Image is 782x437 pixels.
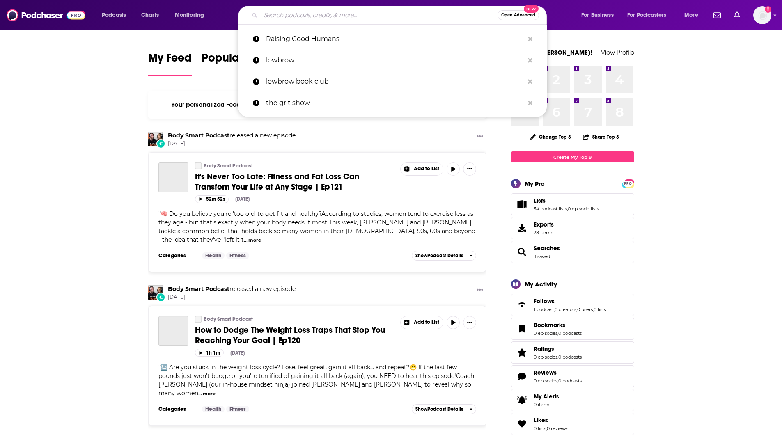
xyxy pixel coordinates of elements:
span: , [593,307,594,312]
span: How to Dodge The Weight Loss Traps That Stop You Reaching Your Goal | Ep120 [195,325,385,345]
a: 1 podcast [534,307,554,312]
span: , [557,354,558,360]
div: New Episode [156,139,165,148]
span: My Feed [148,51,192,70]
a: Fitness [226,406,249,412]
span: Follows [534,297,555,305]
a: 0 podcasts [558,378,582,384]
img: Podchaser - Follow, Share and Rate Podcasts [7,7,85,23]
a: Bookmarks [514,323,530,334]
a: Lists [534,197,599,204]
a: Bookmarks [534,321,582,329]
a: Exports [511,217,634,239]
p: lowbrow [266,50,524,71]
a: Reviews [514,371,530,382]
button: Change Top 8 [525,132,576,142]
a: Searches [534,245,560,252]
span: Reviews [511,365,634,387]
span: For Business [581,9,614,21]
a: Ratings [514,347,530,358]
a: Health [202,252,225,259]
a: 0 users [577,307,593,312]
a: How to Dodge The Weight Loss Traps That Stop You Reaching Your Goal | Ep120 [195,325,394,345]
span: Lists [511,193,634,215]
a: 0 episodes [534,330,557,336]
span: My Alerts [534,393,559,400]
a: Welcome [PERSON_NAME]! [511,48,592,56]
a: 0 podcasts [558,354,582,360]
button: open menu [622,9,679,22]
a: lowbrow [238,50,547,71]
span: Podcasts [102,9,126,21]
div: New Episode [156,293,165,302]
span: My Alerts [514,394,530,406]
span: , [567,206,568,212]
a: Follows [514,299,530,311]
span: Searches [511,241,634,263]
span: " [158,210,475,243]
a: It's Never Too Late: Fitness and Fat Loss Can Transforn Your Life at Any Stage | Ep121 [195,172,394,192]
h3: released a new episode [168,285,296,293]
span: ... [198,389,202,397]
span: 🔄 Are you stuck in the weight loss cycle? Lose, feel great, gain it all back... and repeat?😬 If t... [158,364,474,397]
button: 52m 52s [195,195,229,203]
span: Bookmarks [534,321,565,329]
div: My Activity [525,280,557,288]
span: Reviews [534,369,557,376]
span: Monitoring [175,9,204,21]
span: More [684,9,698,21]
span: " [158,364,474,397]
span: Exports [534,221,554,228]
a: Body Smart Podcast [168,285,229,293]
a: Raising Good Humans [238,28,547,50]
button: ShowPodcast Details [412,404,477,414]
button: Show More Button [401,163,443,175]
a: My Alerts [511,389,634,411]
span: Logged in as AtriaBooks [753,6,771,24]
button: Show profile menu [753,6,771,24]
span: PRO [623,181,633,187]
span: [DATE] [168,140,296,147]
img: Body Smart Podcast [148,132,163,146]
span: Popular Feed [202,51,271,70]
span: Add to List [414,319,439,325]
a: 0 episodes [534,354,557,360]
button: ShowPodcast Details [412,251,477,261]
a: Ratings [534,345,582,352]
button: more [203,390,216,397]
h3: Categories [158,252,195,259]
span: 0 items [534,402,559,407]
a: Show notifications dropdown [731,8,743,22]
a: Create My Top 8 [511,151,634,162]
a: Health [202,406,225,412]
a: 0 reviews [547,426,568,431]
span: Likes [534,416,548,424]
a: It's Never Too Late: Fitness and Fat Loss Can Transforn Your Life at Any Stage | Ep121 [158,162,188,192]
a: Fitness [226,252,249,259]
span: It's Never Too Late: Fitness and Fat Loss Can Transforn Your Life at Any Stage | Ep121 [195,172,359,192]
span: Follows [511,294,634,316]
button: Open AdvancedNew [498,10,539,20]
a: Likes [534,416,568,424]
button: open menu [576,9,624,22]
button: Share Top 8 [582,129,619,145]
span: Lists [534,197,546,204]
div: [DATE] [230,350,245,356]
div: My Pro [525,180,545,188]
span: Likes [511,413,634,435]
img: Body Smart Podcast [148,285,163,300]
a: Body Smart Podcast [195,316,202,323]
button: more [248,237,261,244]
img: User Profile [753,6,771,24]
div: [DATE] [235,196,250,202]
button: 1h 1m [195,349,224,357]
input: Search podcasts, credits, & more... [261,9,498,22]
span: Ratings [511,341,634,364]
a: Follows [534,297,606,305]
a: Body Smart Podcast [204,162,253,169]
div: Search podcasts, credits, & more... [246,6,555,25]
